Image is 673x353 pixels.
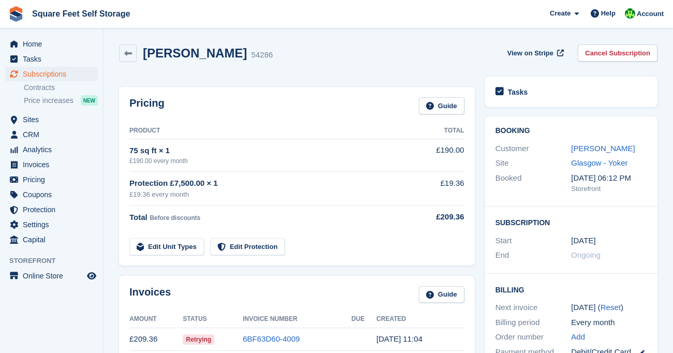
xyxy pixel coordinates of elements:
[503,45,566,62] a: View on Stripe
[571,144,635,153] a: [PERSON_NAME]
[129,286,171,303] h2: Invoices
[24,96,74,106] span: Price increases
[495,249,572,261] div: End
[5,157,98,172] a: menu
[495,217,647,227] h2: Subscription
[28,5,134,22] a: Square Feet Self Storage
[495,172,572,194] div: Booked
[5,232,98,247] a: menu
[507,48,553,58] span: View on Stripe
[571,251,601,259] span: Ongoing
[129,156,413,166] div: £190.00 every month
[495,127,647,135] h2: Booking
[571,184,647,194] div: Storefront
[5,52,98,66] a: menu
[508,87,528,97] h2: Tasks
[625,8,635,19] img: Lorraine Cassidy
[5,112,98,127] a: menu
[495,235,572,247] div: Start
[24,83,98,93] a: Contracts
[495,157,572,169] div: Site
[9,256,103,266] span: Storefront
[150,214,200,222] span: Before discounts
[23,67,85,81] span: Subscriptions
[129,145,413,157] div: 75 sq ft × 1
[495,317,572,329] div: Billing period
[23,127,85,142] span: CRM
[23,142,85,157] span: Analytics
[23,37,85,51] span: Home
[129,178,413,189] div: Protection £7,500.00 × 1
[143,46,247,60] h2: [PERSON_NAME]
[210,238,285,255] a: Edit Protection
[23,217,85,232] span: Settings
[5,187,98,202] a: menu
[129,123,413,139] th: Product
[8,6,24,22] img: stora-icon-8386f47178a22dfd0bd8f6a31ec36ba5ce8667c1dd55bd0f319d3a0aa187defe.svg
[23,202,85,217] span: Protection
[495,302,572,314] div: Next invoice
[413,139,464,171] td: £190.00
[352,311,376,328] th: Due
[413,123,464,139] th: Total
[419,97,464,114] a: Guide
[129,238,204,255] a: Edit Unit Types
[23,52,85,66] span: Tasks
[85,270,98,282] a: Preview store
[571,172,647,184] div: [DATE] 06:12 PM
[23,232,85,247] span: Capital
[5,202,98,217] a: menu
[5,127,98,142] a: menu
[129,328,183,351] td: £209.36
[23,269,85,283] span: Online Store
[413,172,464,205] td: £19.36
[5,67,98,81] a: menu
[5,172,98,187] a: menu
[243,334,300,343] a: 6BF63D60-4009
[495,143,572,155] div: Customer
[571,235,595,247] time: 2024-09-23 00:00:00 UTC
[183,334,214,345] span: Retrying
[129,97,165,114] h2: Pricing
[251,49,273,61] div: 54286
[571,331,585,343] a: Add
[129,311,183,328] th: Amount
[24,95,98,106] a: Price increases NEW
[5,269,98,283] a: menu
[23,157,85,172] span: Invoices
[571,302,647,314] div: [DATE] ( )
[495,331,572,343] div: Order number
[601,303,621,312] a: Reset
[413,211,464,223] div: £209.36
[637,9,664,19] span: Account
[183,311,243,328] th: Status
[23,187,85,202] span: Coupons
[495,284,647,295] h2: Billing
[571,158,627,167] a: Glasgow - Yoker
[129,189,413,200] div: £19.36 every month
[376,311,464,328] th: Created
[550,8,570,19] span: Create
[243,311,352,328] th: Invoice Number
[376,334,422,343] time: 2025-09-28 10:04:12 UTC
[23,172,85,187] span: Pricing
[23,112,85,127] span: Sites
[419,286,464,303] a: Guide
[578,45,657,62] a: Cancel Subscription
[81,95,98,106] div: NEW
[571,317,647,329] div: Every month
[129,213,148,222] span: Total
[601,8,616,19] span: Help
[5,217,98,232] a: menu
[5,37,98,51] a: menu
[5,142,98,157] a: menu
